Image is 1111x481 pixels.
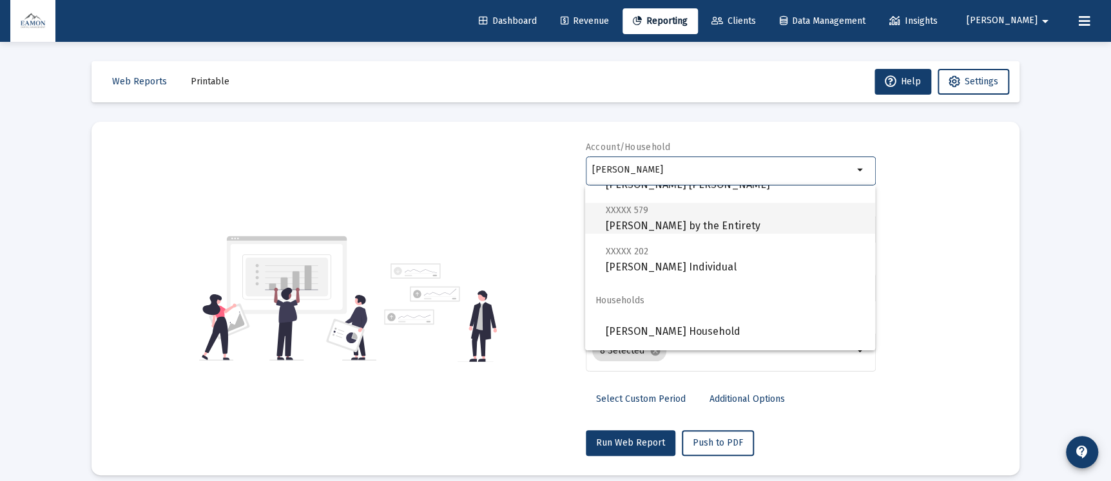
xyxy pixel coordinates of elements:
[469,8,547,34] a: Dashboard
[180,69,240,95] button: Printable
[606,243,865,275] span: [PERSON_NAME] Individual
[965,76,998,87] span: Settings
[199,234,376,362] img: reporting
[102,69,177,95] button: Web Reports
[885,76,921,87] span: Help
[112,76,167,87] span: Web Reports
[874,69,931,95] button: Help
[479,15,537,26] span: Dashboard
[682,430,754,456] button: Push to PDF
[711,15,756,26] span: Clients
[592,338,853,364] mat-chip-list: Selection
[1074,444,1090,460] mat-icon: contact_support
[606,205,648,216] span: XXXXX 579
[1038,8,1053,34] mat-icon: arrow_drop_down
[769,8,876,34] a: Data Management
[879,8,948,34] a: Insights
[889,15,938,26] span: Insights
[967,15,1038,26] span: [PERSON_NAME]
[585,285,875,316] span: Households
[693,437,743,448] span: Push to PDF
[606,246,648,257] span: XXXXX 202
[701,8,766,34] a: Clients
[606,316,865,347] span: [PERSON_NAME] Household
[20,8,46,34] img: Dashboard
[596,393,686,404] span: Select Custom Period
[650,345,661,357] mat-icon: cancel
[951,8,1068,33] button: [PERSON_NAME]
[938,69,1009,95] button: Settings
[780,15,865,26] span: Data Management
[592,165,853,175] input: Search or select an account or household
[586,430,675,456] button: Run Web Report
[633,15,688,26] span: Reporting
[853,162,869,178] mat-icon: arrow_drop_down
[606,202,865,234] span: [PERSON_NAME] by the Entirety
[384,263,497,362] img: reporting-alt
[623,8,698,34] a: Reporting
[550,8,619,34] a: Revenue
[606,347,865,378] span: [PERSON_NAME]
[586,142,671,153] label: Account/Household
[853,343,869,359] mat-icon: arrow_drop_down
[596,437,665,448] span: Run Web Report
[561,15,609,26] span: Revenue
[592,341,666,361] mat-chip: 8 Selected
[710,393,785,404] span: Additional Options
[191,76,229,87] span: Printable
